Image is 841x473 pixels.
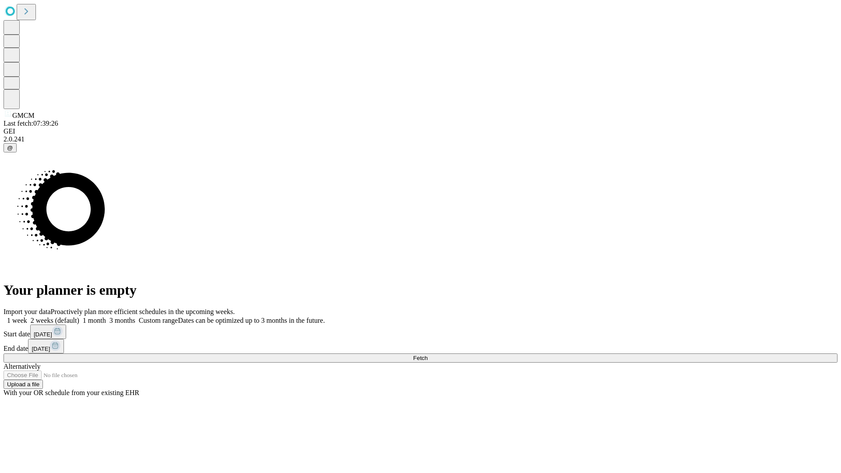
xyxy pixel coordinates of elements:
[4,282,837,298] h1: Your planner is empty
[4,325,837,339] div: Start date
[4,363,40,370] span: Alternatively
[139,317,178,324] span: Custom range
[178,317,325,324] span: Dates can be optimized up to 3 months in the future.
[4,127,837,135] div: GEI
[4,135,837,143] div: 2.0.241
[30,325,66,339] button: [DATE]
[31,317,79,324] span: 2 weeks (default)
[28,339,64,353] button: [DATE]
[51,308,235,315] span: Proactively plan more efficient schedules in the upcoming weeks.
[4,308,51,315] span: Import your data
[12,112,35,119] span: GMCM
[4,120,58,127] span: Last fetch: 07:39:26
[4,389,139,396] span: With your OR schedule from your existing EHR
[34,331,52,338] span: [DATE]
[413,355,428,361] span: Fetch
[7,317,27,324] span: 1 week
[32,346,50,352] span: [DATE]
[7,145,13,151] span: @
[83,317,106,324] span: 1 month
[4,380,43,389] button: Upload a file
[4,353,837,363] button: Fetch
[4,339,837,353] div: End date
[4,143,17,152] button: @
[110,317,135,324] span: 3 months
